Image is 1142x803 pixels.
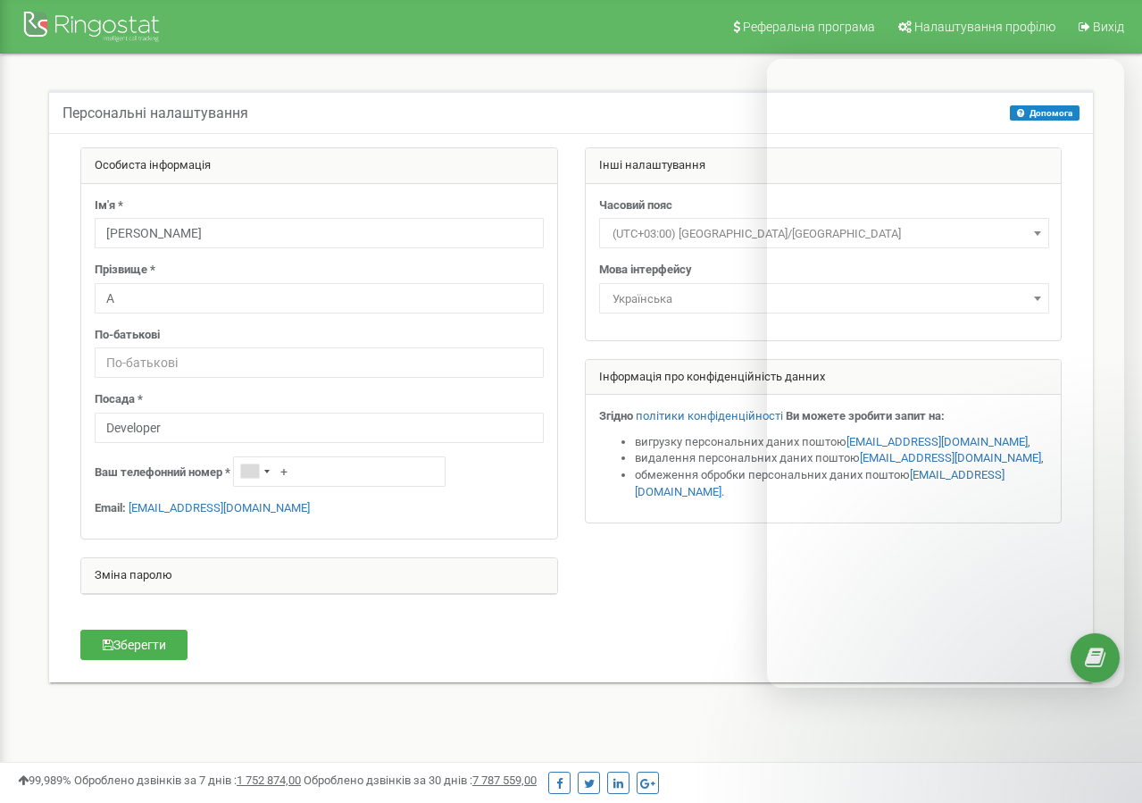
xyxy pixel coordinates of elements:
input: +1-800-555-55-55 [233,456,446,487]
span: Налаштування профілю [914,20,1055,34]
iframe: Intercom live chat [767,59,1124,688]
a: [EMAIL_ADDRESS][DOMAIN_NAME] [129,501,310,514]
span: Оброблено дзвінків за 30 днів : [304,774,537,787]
u: 7 787 559,00 [472,774,537,787]
input: По-батькові [95,347,544,378]
a: політики конфіденційності [636,409,783,422]
label: Мова інтерфейсу [599,262,692,279]
span: Українська [605,287,1043,312]
label: Прізвище * [95,262,155,279]
span: 99,989% [18,774,71,787]
strong: Згідно [599,409,633,422]
span: Оброблено дзвінків за 7 днів : [74,774,301,787]
div: Telephone country code [234,457,275,486]
label: Ім'я * [95,197,123,214]
label: По-батькові [95,327,160,344]
li: обмеження обробки персональних даних поштою . [635,467,1048,500]
div: Зміна паролю [81,558,557,594]
li: вигрузку персональних даних поштою , [635,434,1048,451]
div: Інформація про конфіденційність данних [586,360,1062,396]
div: Особиста інформація [81,148,557,184]
h5: Персональні налаштування [63,105,248,121]
label: Посада * [95,391,143,408]
a: [EMAIL_ADDRESS][DOMAIN_NAME] [635,468,1004,498]
u: 1 752 874,00 [237,774,301,787]
li: видалення персональних даних поштою , [635,450,1048,467]
input: Посада [95,413,544,443]
span: (UTC+03:00) Europe/Kiev [599,218,1049,248]
span: Українська [599,283,1049,314]
span: Вихід [1093,20,1124,34]
strong: Email: [95,501,126,514]
label: Часовий пояс [599,197,672,214]
input: Ім'я [95,218,544,248]
span: (UTC+03:00) Europe/Kiev [605,222,1043,247]
div: Інші налаштування [586,148,1062,184]
iframe: Intercom live chat [1081,702,1124,745]
input: Прізвище [95,283,544,314]
button: Зберегти [80,630,188,660]
span: Реферальна програма [743,20,875,34]
label: Ваш телефонний номер * [95,464,230,481]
